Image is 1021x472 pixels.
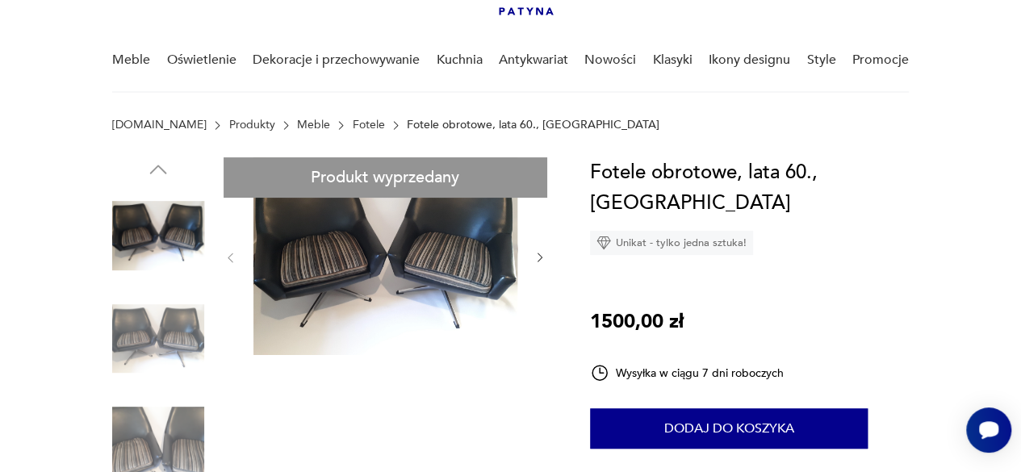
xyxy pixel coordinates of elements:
a: [DOMAIN_NAME] [112,119,207,132]
a: Promocje [852,29,909,91]
a: Style [806,29,835,91]
a: Meble [112,29,150,91]
div: Wysyłka w ciągu 7 dni roboczych [590,363,784,382]
img: Ikona diamentu [596,236,611,250]
a: Meble [297,119,330,132]
a: Klasyki [653,29,693,91]
img: Zdjęcie produktu Fotele obrotowe, lata 60., Niemcy [112,293,204,385]
img: Zdjęcie produktu Fotele obrotowe, lata 60., Niemcy [112,190,204,282]
a: Oświetlenie [167,29,236,91]
a: Ikony designu [709,29,790,91]
a: Kuchnia [436,29,482,91]
div: Produkt wyprzedany [224,157,546,197]
a: Produkty [229,119,275,132]
a: Dekoracje i przechowywanie [253,29,420,91]
iframe: Smartsupp widget button [966,407,1011,453]
img: Zdjęcie produktu Fotele obrotowe, lata 60., Niemcy [253,157,517,355]
p: Fotele obrotowe, lata 60., [GEOGRAPHIC_DATA] [407,119,659,132]
a: Nowości [584,29,636,91]
button: Dodaj do koszyka [590,408,868,449]
h1: Fotele obrotowe, lata 60., [GEOGRAPHIC_DATA] [590,157,909,219]
div: Unikat - tylko jedna sztuka! [590,231,753,255]
a: Fotele [353,119,385,132]
p: 1500,00 zł [590,307,684,337]
a: Antykwariat [499,29,568,91]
